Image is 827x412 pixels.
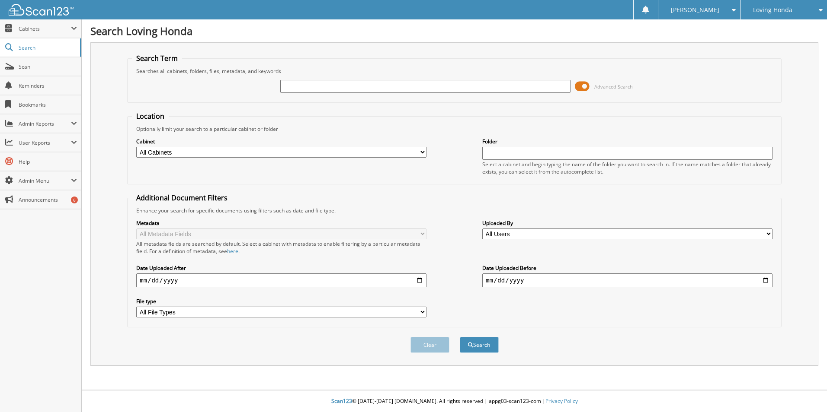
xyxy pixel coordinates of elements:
span: Bookmarks [19,101,77,108]
img: scan123-logo-white.svg [9,4,74,16]
span: Admin Reports [19,120,71,127]
span: Loving Honda [753,7,792,13]
span: Announcements [19,196,77,203]
span: Cabinets [19,25,71,32]
span: Help [19,158,77,165]
label: Metadata [136,219,426,227]
span: [PERSON_NAME] [671,7,719,13]
span: Admin Menu [19,177,71,184]
input: end [482,273,773,287]
div: Enhance your search for specific documents using filters such as date and file type. [132,207,777,214]
div: Optionally limit your search to a particular cabinet or folder [132,125,777,133]
a: Privacy Policy [545,397,578,405]
h1: Search Loving Honda [90,24,818,38]
label: Date Uploaded Before [482,264,773,272]
label: Uploaded By [482,219,773,227]
span: Reminders [19,82,77,89]
span: Scan [19,63,77,70]
span: User Reports [19,139,71,146]
div: All metadata fields are searched by default. Select a cabinet with metadata to enable filtering b... [136,240,426,255]
button: Clear [410,337,449,353]
div: Searches all cabinets, folders, files, metadata, and keywords [132,67,777,75]
span: Scan123 [331,397,352,405]
button: Search [460,337,499,353]
label: Date Uploaded After [136,264,426,272]
div: © [DATE]-[DATE] [DOMAIN_NAME]. All rights reserved | appg03-scan123-com | [82,391,827,412]
legend: Additional Document Filters [132,193,232,203]
span: Search [19,44,76,51]
label: File type [136,298,426,305]
div: Select a cabinet and begin typing the name of the folder you want to search in. If the name match... [482,161,773,175]
input: start [136,273,426,287]
span: Advanced Search [594,83,633,90]
label: Cabinet [136,138,426,145]
a: here [227,247,238,255]
label: Folder [482,138,773,145]
legend: Search Term [132,54,182,63]
legend: Location [132,111,169,121]
div: 6 [71,196,78,203]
